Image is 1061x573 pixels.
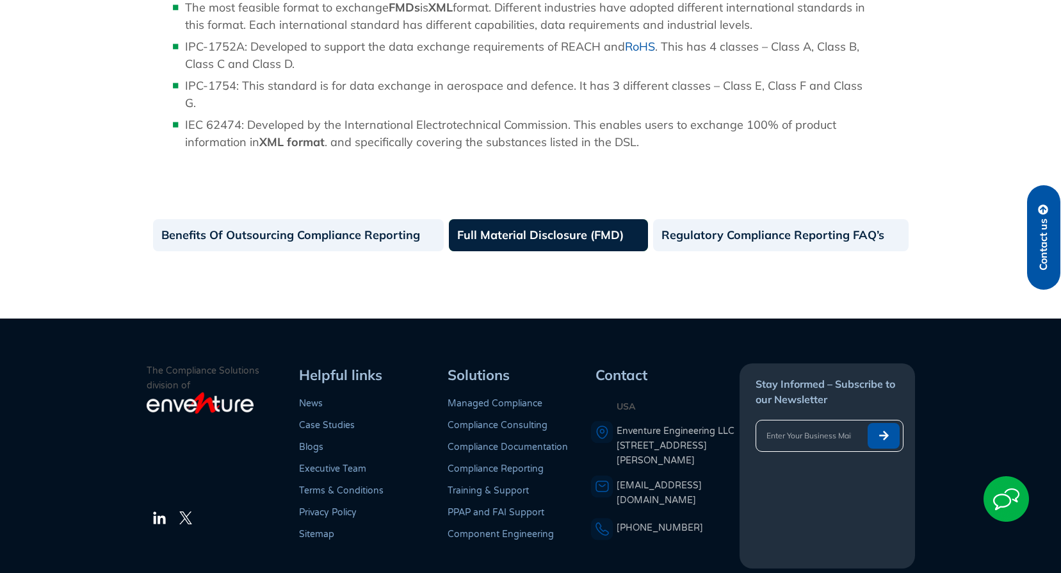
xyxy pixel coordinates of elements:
[147,363,295,393] p: The Compliance Solutions division of
[449,219,648,251] a: Full Material Disclosure (FMD)
[185,78,863,110] span: IPC-1754: This standard is for data exchange in aerospace and defence. It has 3 different classes...
[185,39,859,71] span: IPC-1752A: Developed to support the data exchange requirements of REACH and . This has 4 classes ...
[299,420,355,431] a: Case Studies
[299,442,323,453] a: Blogs
[591,421,613,444] img: A pin icon representing a location
[448,442,568,453] a: Compliance Documentation
[448,366,510,384] span: Solutions
[448,485,529,496] a: Training & Support
[617,522,703,533] a: [PHONE_NUMBER]
[625,39,655,54] a: RoHS
[653,219,909,251] a: Regulatory Compliance Reporting FAQ’s
[617,424,737,469] a: Enventure Engineering LLC[STREET_ADDRESS][PERSON_NAME]
[756,378,895,406] span: Stay Informed – Subscribe to our Newsletter
[591,476,613,498] img: An envelope representing an email
[617,401,636,412] strong: USA
[448,463,544,474] a: Compliance Reporting
[153,219,444,251] a: Benefits Of Outsourcing Compliance Reporting
[984,476,1029,522] img: Start Chat
[448,420,547,431] a: Compliance Consulting
[147,391,254,415] img: enventure-light-logo_s
[299,529,334,540] a: Sitemap
[299,463,366,474] a: Executive Team
[448,398,542,409] a: Managed Compliance
[617,480,702,506] a: [EMAIL_ADDRESS][DOMAIN_NAME]
[448,507,544,518] a: PPAP and FAI Support
[299,507,357,518] a: Privacy Policy
[299,398,323,409] a: News
[152,510,167,526] img: The LinkedIn Logo
[595,366,647,384] span: Contact
[299,366,382,384] span: Helpful links
[756,423,863,449] input: Enter Your Business Mail ID
[448,529,554,540] a: Component Engineering
[1027,185,1060,290] a: Contact us
[185,117,836,149] span: IEC 62474: Developed by the International Electrotechnical Commission. This enables users to exch...
[179,511,192,524] img: The Twitter Logo
[259,135,325,149] b: XML format
[591,518,613,540] img: A phone icon representing a telephone number
[299,485,384,496] a: Terms & Conditions
[325,135,639,149] span: . and specifically covering the substances listed in the DSL.
[1038,219,1049,270] span: Contact us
